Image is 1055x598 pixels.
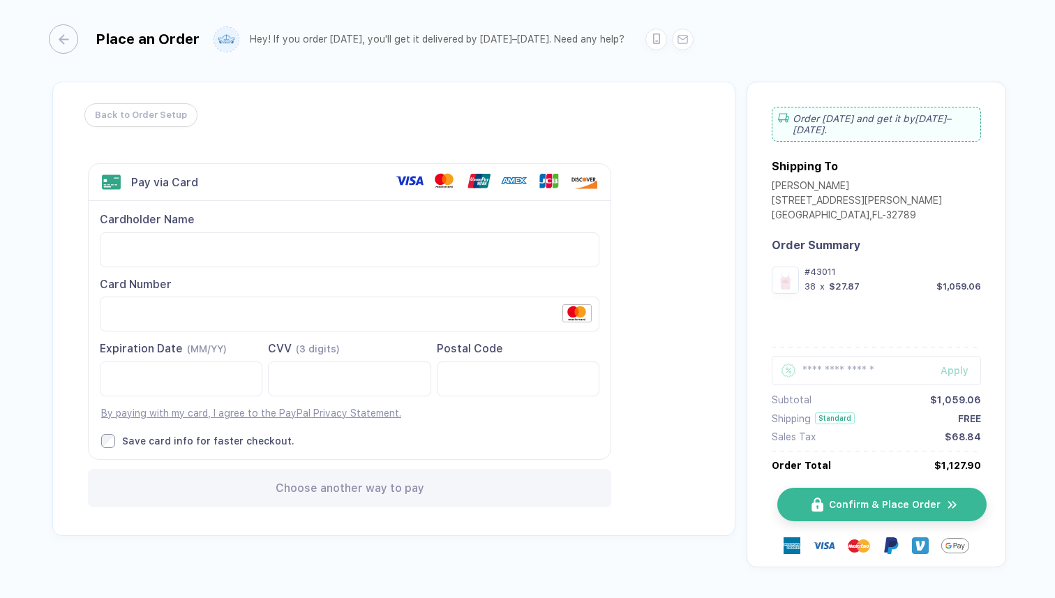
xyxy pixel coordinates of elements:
div: Place an Order [96,31,200,47]
div: [STREET_ADDRESS][PERSON_NAME] [772,195,942,209]
span: Choose another way to pay [276,481,424,495]
iframe: Secure Credit Card Frame - Credit Card Number [112,297,588,331]
div: [PERSON_NAME] [772,180,942,195]
iframe: Secure Credit Card Frame - Postal Code [449,362,588,396]
div: Expiration Date [100,341,262,357]
div: $27.87 [829,281,860,292]
input: Save card info for faster checkout. [101,434,115,448]
div: $1,059.06 [930,394,981,405]
div: Apply [941,365,981,376]
img: icon [946,498,959,511]
div: [GEOGRAPHIC_DATA] , FL - 32789 [772,209,942,224]
div: Choose another way to pay [88,469,611,507]
img: icon [811,498,823,512]
div: Card Number [100,277,599,292]
img: GPay [941,532,969,560]
img: master-card [848,535,870,557]
span: Confirm & Place Order [829,499,941,510]
button: iconConfirm & Place Ordericon [777,488,987,521]
img: express [784,537,800,554]
div: CVV [268,341,431,357]
div: Shipping To [772,160,838,173]
div: x [818,281,826,292]
div: Cardholder Name [100,212,599,227]
div: Save card info for faster checkout. [122,435,294,447]
div: 38 [805,281,816,292]
div: Pay via Card [131,176,198,189]
iframe: Secure Credit Card Frame - Cardholder Name [112,233,588,267]
button: Apply [923,356,981,385]
img: user profile [214,27,239,52]
div: Order [DATE] and get it by [DATE]–[DATE] . [772,107,981,142]
div: Order Total [772,460,831,471]
div: $1,059.06 [936,281,981,292]
div: Hey! If you order [DATE], you'll get it delivered by [DATE]–[DATE]. Need any help? [250,33,624,45]
span: Back to Order Setup [95,104,187,126]
a: By paying with my card, I agree to the PayPal Privacy Statement. [101,408,401,419]
span: (MM/YY) [187,343,227,354]
div: Sales Tax [772,431,816,442]
button: Back to Order Setup [84,103,197,127]
div: Order Summary [772,239,981,252]
iframe: Secure Credit Card Frame - Expiration Date [112,362,250,396]
div: Subtotal [772,394,811,405]
div: FREE [958,413,981,424]
div: $68.84 [945,431,981,442]
div: #43011 [805,267,981,277]
div: Shipping [772,413,811,424]
span: (3 digits) [296,343,340,354]
div: $1,127.90 [934,460,981,471]
img: 091edddb-b314-4b71-9c5a-df15448a1307_nt_front_1757460295906.jpg [775,270,795,290]
img: Paypal [883,537,899,554]
img: visa [813,535,835,557]
iframe: Secure Credit Card Frame - CVV [280,362,419,396]
img: Venmo [912,537,929,554]
div: Postal Code [437,341,599,357]
div: Standard [815,412,855,424]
